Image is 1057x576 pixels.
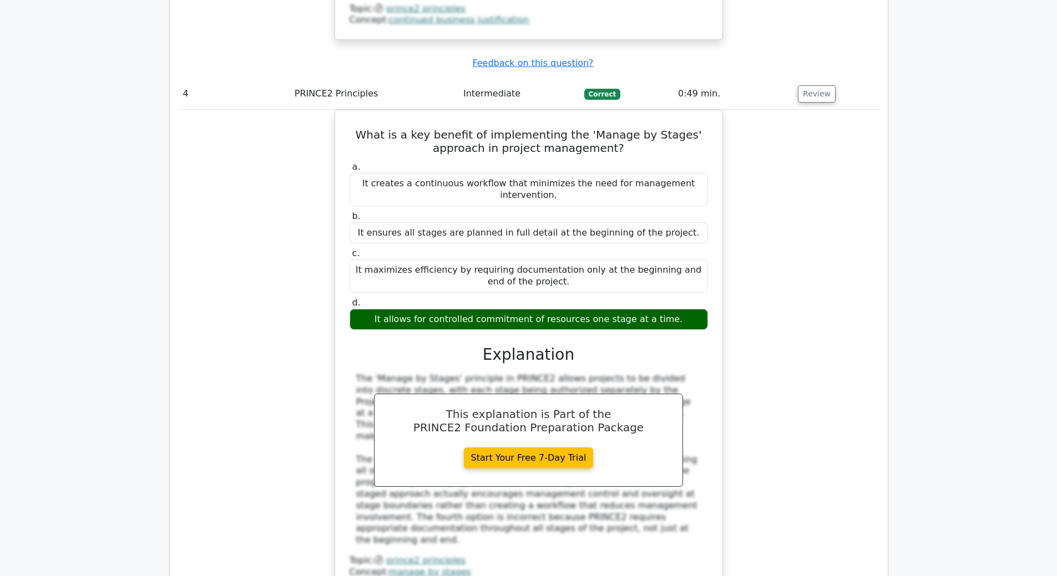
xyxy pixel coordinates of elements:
h3: Explanation [356,345,701,364]
span: b. [352,211,361,221]
td: 4 [179,78,290,110]
div: Topic: [350,3,708,15]
span: Correct [584,89,620,100]
div: The 'Manage by Stages' principle in PRINCE2 allows projects to be divided into discrete stages, w... [356,373,701,546]
span: d. [352,297,361,308]
span: c. [352,248,360,258]
a: continued business justification [389,14,529,25]
div: It maximizes efficiency by requiring documentation only at the beginning and end of the project. [350,259,708,293]
td: 0:49 min. [674,78,793,110]
a: Feedback on this question? [472,58,593,68]
a: prince2 principles [386,3,466,14]
span: a. [352,161,361,172]
div: Topic: [350,555,708,567]
a: prince2 principles [386,555,466,565]
td: Intermediate [459,78,580,110]
div: It ensures all stages are planned in full detail at the beginning of the project. [350,222,708,244]
h5: What is a key benefit of implementing the 'Manage by Stages' approach in project management? [348,128,709,155]
a: Start Your Free 7-Day Trial [464,447,594,468]
div: It creates a continuous workflow that minimizes the need for management intervention. [350,173,708,206]
td: PRINCE2 Principles [290,78,459,110]
div: Concept: [350,14,708,26]
button: Review [798,85,836,103]
div: It allows for controlled commitment of resources one stage at a time. [350,309,708,330]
